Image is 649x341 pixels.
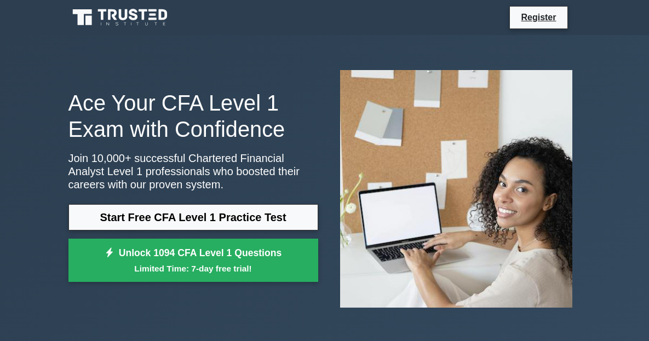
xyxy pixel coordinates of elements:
[68,204,318,230] a: Start Free CFA Level 1 Practice Test
[68,90,318,142] h1: Ace Your CFA Level 1 Exam with Confidence
[514,10,562,24] a: Register
[68,239,318,282] a: Unlock 1094 CFA Level 1 QuestionsLimited Time: 7-day free trial!
[82,262,305,275] small: Limited Time: 7-day free trial!
[68,152,318,191] p: Join 10,000+ successful Chartered Financial Analyst Level 1 professionals who boosted their caree...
